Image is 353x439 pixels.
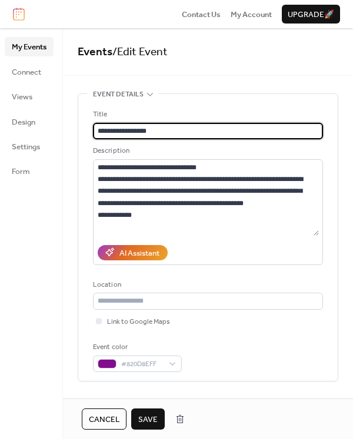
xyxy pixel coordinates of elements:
[13,8,25,21] img: logo
[98,245,168,260] button: AI Assistant
[121,358,163,370] span: #820D8EFF
[182,9,221,21] span: Contact Us
[231,9,272,21] span: My Account
[93,109,321,120] div: Title
[182,8,221,20] a: Contact Us
[5,162,54,180] a: Form
[78,41,112,63] a: Events
[12,66,41,78] span: Connect
[89,414,119,425] span: Cancel
[82,408,126,430] button: Cancel
[288,9,334,21] span: Upgrade 🚀
[5,137,54,156] a: Settings
[5,87,54,106] a: Views
[231,8,272,20] a: My Account
[12,91,32,103] span: Views
[5,37,54,56] a: My Events
[12,166,30,177] span: Form
[107,316,170,328] span: Link to Google Maps
[93,279,321,291] div: Location
[5,112,54,131] a: Design
[282,5,340,24] button: Upgrade🚀
[131,408,165,430] button: Save
[12,141,40,153] span: Settings
[93,341,179,353] div: Event color
[112,41,168,63] span: / Edit Event
[119,247,159,259] div: AI Assistant
[93,396,143,407] span: Date and time
[12,116,35,128] span: Design
[93,89,144,100] span: Event details
[12,41,46,53] span: My Events
[93,145,321,157] div: Description
[5,62,54,81] a: Connect
[138,414,158,425] span: Save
